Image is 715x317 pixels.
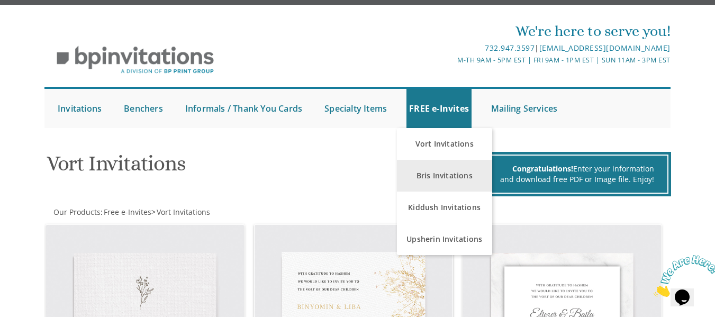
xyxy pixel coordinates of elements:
div: | [254,42,671,55]
a: Informals / Thank You Cards [183,89,305,128]
img: Chat attention grabber [4,4,70,46]
div: : [44,207,357,218]
a: Kiddush Invitations [397,192,492,223]
div: M-Th 9am - 5pm EST | Fri 9am - 1pm EST | Sun 11am - 3pm EST [254,55,671,66]
a: Invitations [55,89,104,128]
a: Upsherin Invitations [397,223,492,255]
a: Benchers [121,89,166,128]
iframe: chat widget [649,251,715,301]
span: > [151,207,210,217]
a: Our Products [52,207,101,217]
a: Mailing Services [488,89,560,128]
a: 732.947.3597 [485,43,535,53]
span: Free e-Invites [104,207,151,217]
a: Specialty Items [322,89,390,128]
div: Enter your information [475,164,654,174]
span: Vort Invitations [157,207,210,217]
span: Congratulations! [512,164,573,174]
img: BP Invitation Loft [44,38,226,82]
h1: Vort Invitations [47,152,456,183]
a: [EMAIL_ADDRESS][DOMAIN_NAME] [539,43,671,53]
a: Vort Invitations [397,128,492,160]
a: Vort Invitations [156,207,210,217]
a: FREE e-Invites [406,89,472,128]
a: Bris Invitations [397,160,492,192]
a: Free e-Invites [103,207,151,217]
div: and download free PDF or Image file. Enjoy! [475,174,654,185]
div: We're here to serve you! [254,21,671,42]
